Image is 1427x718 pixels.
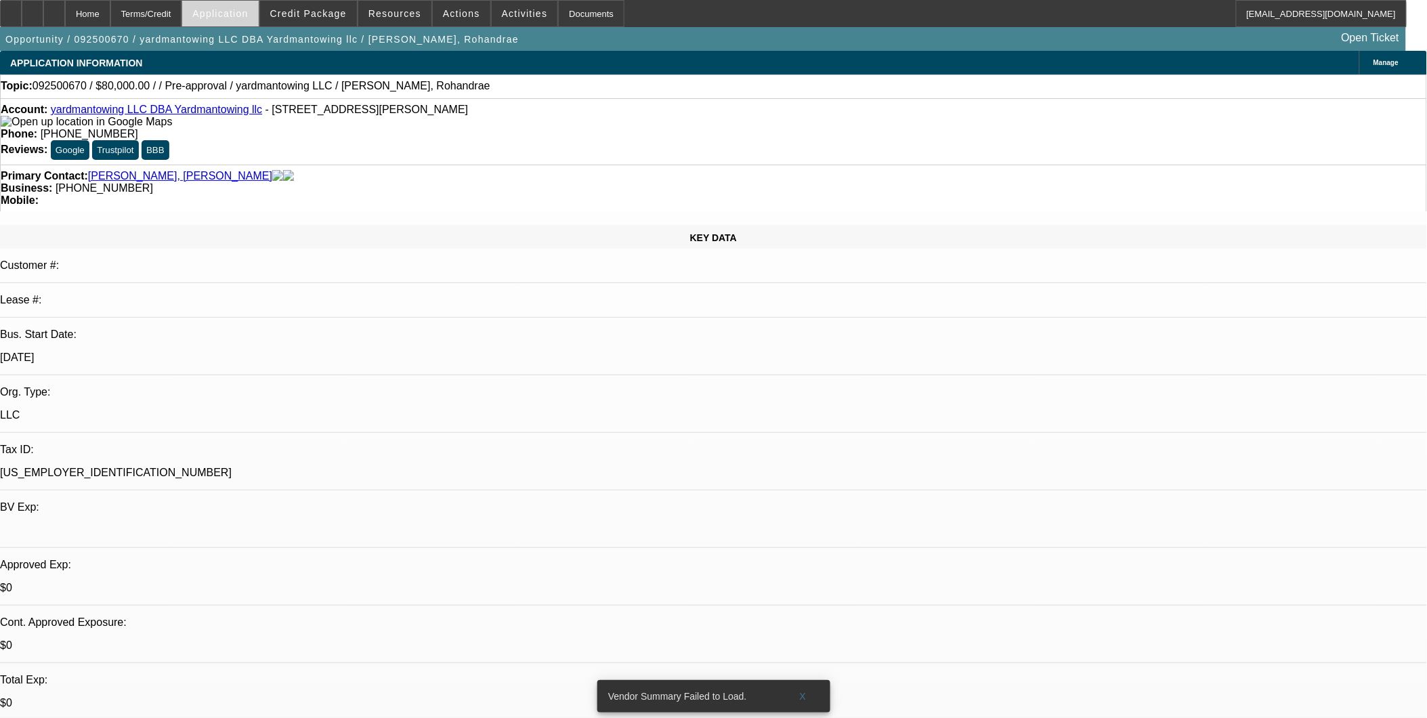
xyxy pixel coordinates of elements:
strong: Reviews: [1,144,47,155]
span: KEY DATA [690,232,737,243]
span: - [STREET_ADDRESS][PERSON_NAME] [265,104,469,115]
strong: Topic: [1,80,33,92]
a: Open Ticket [1336,26,1405,49]
button: BBB [142,140,169,160]
img: linkedin-icon.png [283,170,294,182]
a: [PERSON_NAME], [PERSON_NAME] [88,170,272,182]
button: Google [51,140,89,160]
button: Resources [358,1,431,26]
span: Resources [368,8,421,19]
img: Open up location in Google Maps [1,116,172,128]
span: 092500670 / $80,000.00 / / Pre-approval / yardmantowing LLC / [PERSON_NAME], Rohandrae [33,80,490,92]
strong: Phone: [1,128,37,140]
button: Application [182,1,258,26]
span: Manage [1373,59,1399,66]
span: Opportunity / 092500670 / yardmantowing LLC DBA Yardmantowing llc / [PERSON_NAME], Rohandrae [5,34,519,45]
span: APPLICATION INFORMATION [10,58,142,68]
a: View Google Maps [1,116,172,127]
strong: Mobile: [1,194,39,206]
span: Application [192,8,248,19]
button: Credit Package [260,1,357,26]
strong: Business: [1,182,52,194]
strong: Account: [1,104,47,115]
span: Actions [443,8,480,19]
a: yardmantowing LLC DBA Yardmantowing llc [51,104,262,115]
span: Credit Package [270,8,347,19]
button: Activities [492,1,558,26]
span: X [799,691,807,702]
img: facebook-icon.png [272,170,283,182]
strong: Primary Contact: [1,170,88,182]
span: Activities [502,8,548,19]
button: Actions [433,1,490,26]
span: [PHONE_NUMBER] [41,128,138,140]
button: X [782,684,825,709]
button: Trustpilot [92,140,138,160]
span: [PHONE_NUMBER] [56,182,153,194]
div: Vendor Summary Failed to Load. [597,680,782,713]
